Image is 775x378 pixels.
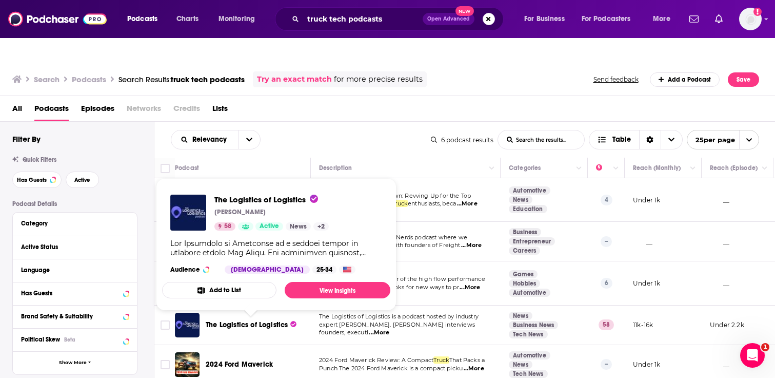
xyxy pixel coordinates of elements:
span: 2024 Ford Maverick [206,360,273,369]
span: Open Advanced [427,16,470,22]
a: Charts [170,11,205,27]
button: Brand Safety & Suitability [21,310,129,323]
span: truck [393,200,408,207]
span: Showdown: Revving Up for the Top [370,192,471,199]
p: -- [601,359,612,369]
span: truck tech podcasts [171,74,245,84]
span: Monitoring [218,12,255,26]
h3: Audience [170,266,216,274]
a: Games [509,270,538,278]
span: Active [260,221,279,232]
div: Language [21,267,122,274]
a: Careers [509,247,540,255]
span: ...More [464,365,484,373]
span: expert [PERSON_NAME]. [PERSON_NAME] interviews founders, executi [319,321,475,336]
span: for more precise results [334,73,423,85]
button: open menu [687,130,759,149]
span: Relevancy [192,136,230,143]
button: Column Actions [486,162,498,175]
a: Tech News [509,330,548,338]
div: Power Score [596,162,610,174]
span: The Logistics of Logistics [214,195,318,204]
a: Show notifications dropdown [711,10,727,28]
p: __ [710,196,729,204]
a: Business [509,228,541,236]
a: The Logistics of Logistics [214,195,329,204]
img: User Profile [739,8,762,30]
a: Search Results:truck tech podcasts [118,74,245,84]
div: Podcast [175,162,199,174]
h2: Choose View [589,130,683,149]
p: -- [601,236,612,247]
button: open menu [646,11,683,27]
button: Add to List [162,282,276,298]
p: Under 1k [633,196,660,204]
img: Podchaser - Follow, Share and Rate Podcasts [8,9,107,29]
button: open menu [239,130,260,149]
span: The Logistics of Logistics [206,320,288,329]
button: Language [21,263,129,276]
a: The Logistics of Logistics [175,313,200,337]
span: ...More [461,241,482,250]
div: Categories [509,162,541,174]
a: All [12,100,22,121]
span: Punch The 2024 Ford Maverick is a compact picku [319,365,463,372]
span: 2024 Ford Maverick Review: A Compact [319,356,433,364]
span: Episodes [81,100,114,121]
iframe: Intercom live chat [740,343,765,368]
h3: Podcasts [72,74,106,84]
span: ...More [369,329,389,337]
a: Lists [212,100,228,121]
div: Reach (Episode) [710,162,758,174]
button: open menu [120,11,171,27]
button: open menu [171,136,239,143]
p: Under 1k [633,360,660,369]
span: Logged in as EMPerfect [739,8,762,30]
div: Lor Ipsumdolo si Ametconse ad e seddoei tempor in utlabore etdolo Mag Aliqu. Eni adminimven quisn... [170,239,382,257]
span: Credits [173,100,200,121]
div: 25-34 [312,266,336,274]
button: Column Actions [610,162,622,175]
h3: Search [34,74,59,84]
a: Podcasts [34,100,69,121]
span: Toggle select row [161,320,170,330]
p: 58 [599,319,614,330]
div: Active Status [21,243,122,251]
input: Search podcasts, credits, & more... [303,11,423,27]
p: Under 2.2k [710,320,744,329]
div: Beta [64,336,75,343]
button: Category [21,217,129,230]
span: For Business [524,12,565,26]
span: Quick Filters [23,156,56,163]
div: [DEMOGRAPHIC_DATA] [225,266,310,274]
p: __ [710,279,729,288]
span: 25 per page [687,132,735,148]
span: ers & Nerds podcast where we [381,234,467,241]
span: ers with founders of Freight [381,241,461,249]
span: As the leader and originator of the high flow performance [319,275,485,282]
span: Toggle select row [161,360,170,369]
p: __ [710,237,729,246]
span: ...More [460,283,480,292]
div: Search podcasts, credits, & more... [285,7,513,31]
span: Podcasts [127,12,157,26]
a: +2 [313,222,329,231]
p: __ [710,360,729,369]
button: Column Actions [687,162,699,175]
div: Description [319,162,352,174]
button: Active Status [21,240,129,253]
a: Active [255,222,283,231]
button: open menu [575,11,646,27]
a: Automotive [509,186,550,195]
a: Education [509,205,547,213]
p: [PERSON_NAME] [214,208,266,216]
a: View Insights [285,282,390,298]
a: Try an exact match [257,73,332,85]
span: Truck [433,356,449,364]
span: air filter, K&N constantly looks for new ways to pr [319,283,459,291]
img: The Logistics of Logistics [170,195,206,231]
